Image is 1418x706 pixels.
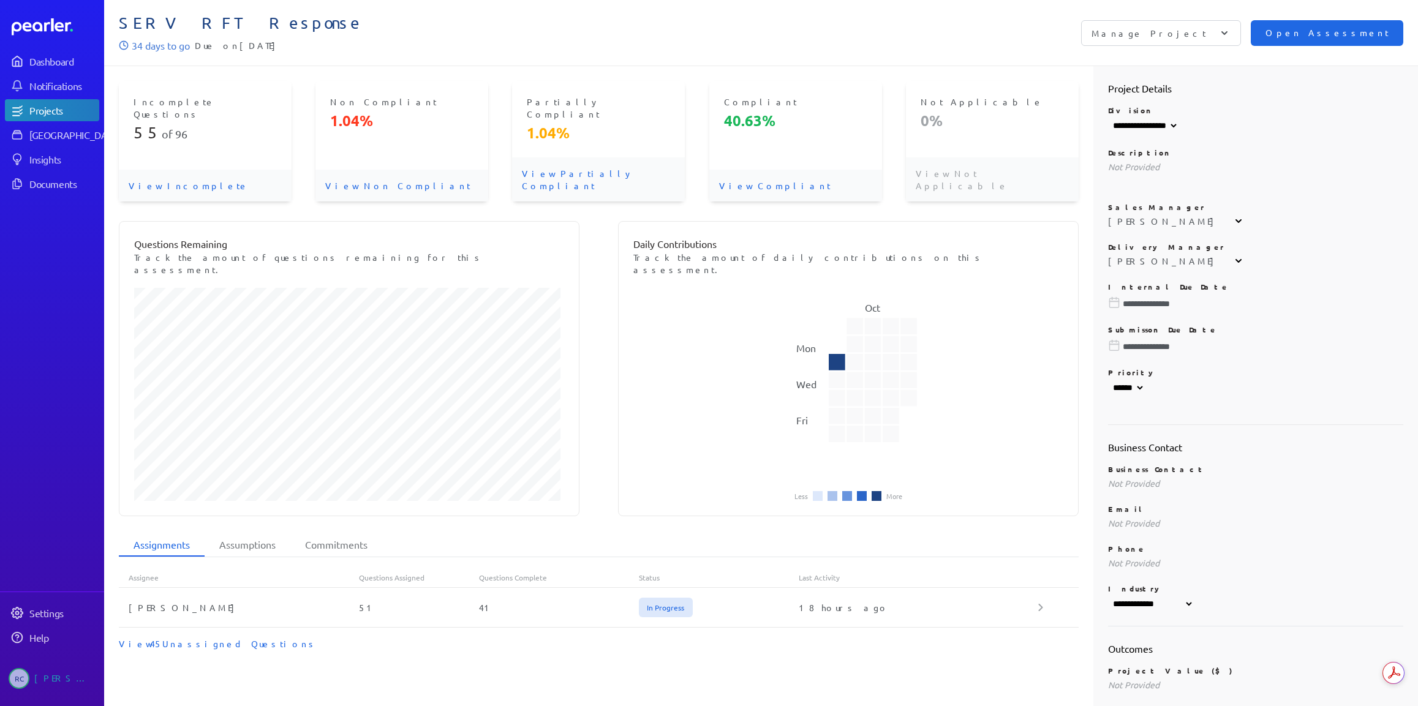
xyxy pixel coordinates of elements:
p: View Non Compliant [315,170,488,201]
div: Documents [29,178,98,190]
li: Commitments [290,533,382,557]
a: Dashboard [5,50,99,72]
a: Settings [5,602,99,624]
a: Notifications [5,75,99,97]
p: Questions Remaining [134,236,564,251]
p: Manage Project [1092,27,1206,39]
div: Questions Complete [479,573,639,582]
a: Dashboard [12,18,99,36]
p: Not Applicable [921,96,1064,108]
p: Description [1108,148,1403,157]
div: Insights [29,153,98,165]
span: In Progress [639,598,693,617]
li: Less [794,492,808,500]
p: Division [1108,105,1403,115]
p: Business Contact [1108,464,1403,474]
div: Help [29,631,98,644]
input: Please choose a due date [1108,298,1403,310]
span: Not Provided [1108,161,1160,172]
div: [PERSON_NAME] [1108,255,1220,267]
p: Project Value ($) [1108,666,1403,675]
p: View Not Applicable [906,157,1079,201]
a: Insights [5,148,99,170]
div: Assignee [119,573,359,582]
p: Partially Compliant [527,96,670,120]
div: [PERSON_NAME] [1108,215,1220,227]
li: Assumptions [205,533,290,557]
h2: Outcomes [1108,641,1403,656]
p: Daily Contributions [633,236,1063,251]
span: SERV RFT Response [119,13,761,33]
p: View Partially Compliant [512,157,685,201]
p: Incomplete Questions [134,96,277,120]
p: 34 days to go [132,38,190,53]
li: More [886,492,902,500]
p: 0% [921,111,1064,130]
span: Not Provided [1108,679,1160,690]
p: Internal Due Date [1108,282,1403,291]
div: Notifications [29,80,98,92]
div: [GEOGRAPHIC_DATA] [29,129,121,141]
p: Industry [1108,584,1403,593]
text: Oct [864,301,880,314]
h2: Project Details [1108,81,1403,96]
p: Email [1108,504,1403,514]
p: View Incomplete [119,170,292,201]
span: Not Provided [1108,557,1160,568]
span: 96 [175,127,187,140]
div: Projects [29,104,98,116]
p: Non Compliant [330,96,473,108]
div: 51 [359,601,479,614]
p: Track the amount of daily contributions on this assessment. [633,251,1063,276]
p: Sales Manager [1108,202,1403,212]
p: View Compliant [709,170,882,201]
div: Dashboard [29,55,98,67]
span: Due on [DATE] [195,38,282,53]
div: Status [639,573,799,582]
div: [PERSON_NAME] [34,668,96,689]
button: Open Assessment [1251,20,1403,46]
text: Wed [796,378,816,390]
a: Projects [5,99,99,121]
p: Submisson Due Date [1108,325,1403,334]
span: Not Provided [1108,517,1160,528]
p: 1.04% [527,123,670,143]
p: Track the amount of questions remaining for this assessment. [134,251,564,276]
div: Questions Assigned [359,573,479,582]
div: 41 [479,601,639,614]
p: 1.04% [330,111,473,130]
p: 40.63% [724,111,867,130]
h2: Business Contact [1108,440,1403,454]
span: Not Provided [1108,478,1160,489]
p: Compliant [724,96,867,108]
div: [PERSON_NAME] [119,601,359,614]
p: Delivery Manager [1108,242,1403,252]
text: Mon [796,342,815,354]
div: 18 hours ago [799,601,1039,614]
div: Last Activity [799,573,1039,582]
text: Fri [796,414,807,426]
input: Please choose a due date [1108,340,1403,353]
p: Priority [1108,367,1403,377]
span: Open Assessment [1265,26,1389,40]
a: RC[PERSON_NAME] [5,663,99,694]
span: 55 [134,123,162,142]
p: of [134,123,277,143]
div: View 45 Unassigned Questions [119,637,1079,650]
span: Robert Craig [9,668,29,689]
a: [GEOGRAPHIC_DATA] [5,124,99,146]
li: Assignments [119,533,205,557]
a: Help [5,626,99,648]
p: Phone [1108,544,1403,554]
div: Settings [29,607,98,619]
a: Documents [5,173,99,195]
